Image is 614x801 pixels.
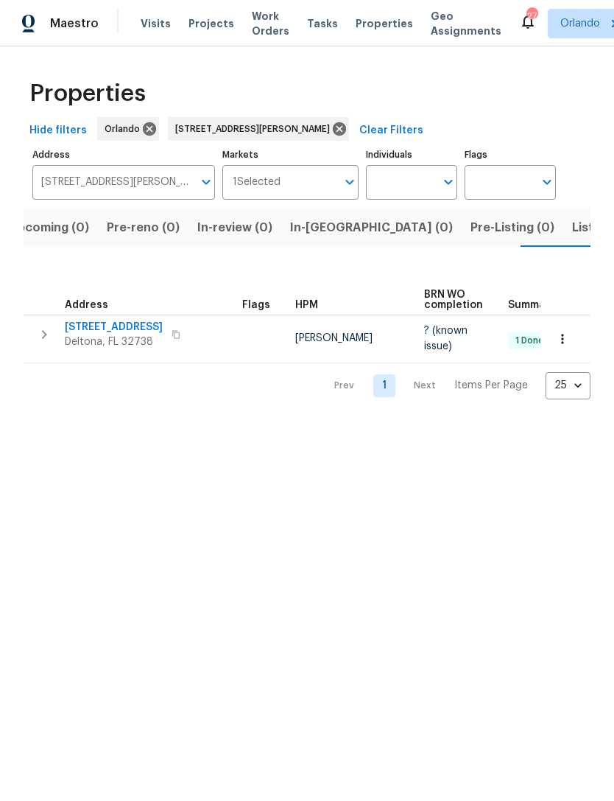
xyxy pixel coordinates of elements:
span: Visits [141,16,171,31]
button: Open [438,172,459,192]
span: Tasks [307,18,338,29]
span: Address [65,300,108,310]
span: Clear Filters [359,122,423,140]
label: Address [32,150,215,159]
label: Individuals [366,150,457,159]
span: Orlando [105,122,146,136]
span: Deltona, FL 32738 [65,335,163,349]
div: 27 [526,9,537,24]
button: Open [339,172,360,192]
span: Work Orders [252,9,289,38]
span: Hide filters [29,122,87,140]
a: Goto page 1 [373,374,395,397]
span: ? (known issue) [424,326,467,351]
span: Properties [356,16,413,31]
div: Orlando [97,117,159,141]
span: BRN WO completion [424,290,483,310]
span: 1 Done [509,335,550,347]
div: 25 [546,366,590,405]
button: Clear Filters [353,117,429,144]
span: Pre-reno (0) [107,217,180,238]
span: Summary [508,300,556,310]
span: Upcoming (0) [9,217,89,238]
button: Open [537,172,557,192]
span: Properties [29,86,146,101]
span: [STREET_ADDRESS] [65,320,163,335]
span: [STREET_ADDRESS][PERSON_NAME] [175,122,336,136]
p: Items Per Page [454,378,528,393]
span: In-review (0) [197,217,272,238]
label: Flags [465,150,556,159]
span: In-[GEOGRAPHIC_DATA] (0) [290,217,453,238]
span: Pre-Listing (0) [470,217,554,238]
span: Flags [242,300,270,310]
div: [STREET_ADDRESS][PERSON_NAME] [168,117,349,141]
span: HPM [295,300,318,310]
nav: Pagination Navigation [320,372,590,399]
button: Hide filters [24,117,93,144]
span: Geo Assignments [431,9,501,38]
span: Orlando [560,16,600,31]
label: Markets [222,150,359,159]
span: [PERSON_NAME] [295,333,373,343]
span: Projects [188,16,234,31]
button: Open [196,172,216,192]
span: 1 Selected [233,176,280,189]
span: Maestro [50,16,99,31]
